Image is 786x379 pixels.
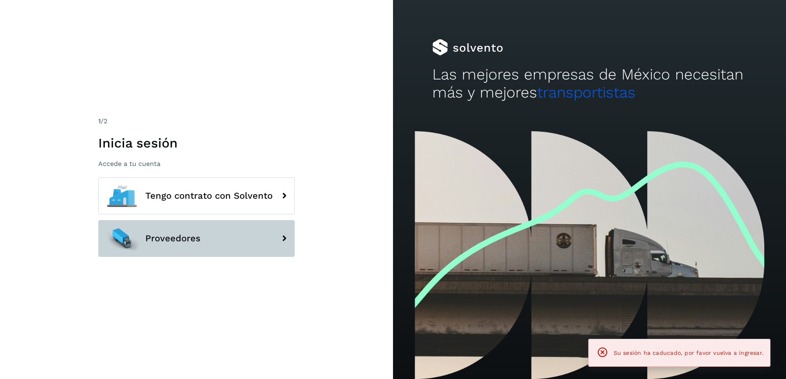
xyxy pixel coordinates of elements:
p: Accede a tu cuenta [98,160,295,168]
button: Proveedores [98,220,295,257]
span: Tengo contrato con Solvento [145,191,273,201]
span: 1 [98,117,101,125]
span: Su sesión ha caducado, por favor vuelva a ingresar. [614,349,763,356]
h1: Inicia sesión [98,135,295,151]
span: transportistas [537,84,635,101]
button: Tengo contrato con Solvento [98,177,295,214]
h2: Las mejores empresas de México necesitan más y mejores [432,66,747,102]
span: Proveedores [145,234,201,243]
div: /2 [98,116,295,126]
